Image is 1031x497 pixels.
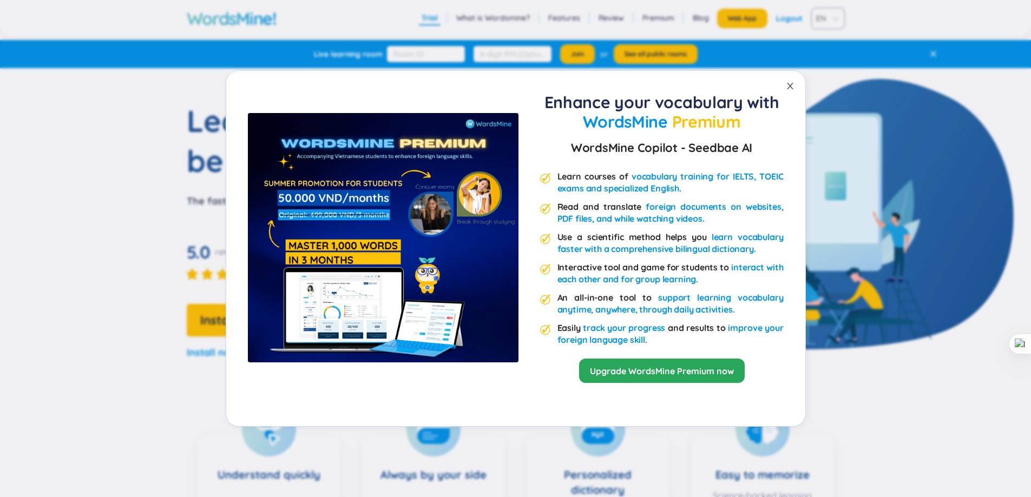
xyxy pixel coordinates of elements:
div: Learn courses of [557,170,784,194]
div: Use a scientific method helps you [557,231,784,255]
img: premium [540,173,551,184]
strong: WordsMine Copilot - Seedbae AI [571,138,752,157]
span: foreign documents on websites, PDF files, and while watching videos. [557,201,784,224]
img: premium [540,264,551,275]
img: premium [540,294,551,305]
img: premium [540,324,551,335]
span: Enhance your vocabulary with [544,92,779,112]
span: vocabulary training for IELTS, TOEIC exams and specialized English. [557,171,784,194]
span: track your progress [583,322,665,333]
div: Easily and results to [557,322,784,346]
span: interact with each other and for group learning. [557,262,784,284]
img: premium [248,113,518,362]
span: WordsMine [583,111,668,132]
img: premium [540,234,551,244]
a: Upgrade WordsMine Premium now [590,365,734,377]
div: An all-in-one tool to [557,291,784,315]
button: Upgrade WordsMine Premium now [579,359,745,383]
img: premium [540,203,551,214]
div: Read and translate [557,201,784,224]
span: learn vocabulary faster with a comprehensive bilingual dictionary. [557,231,784,254]
span: Premium [672,111,741,132]
div: Interactive tool and game for students to [557,261,784,285]
span: close [786,82,794,90]
span: support learning vocabulary anytime, anywhere, through daily activities. [557,292,784,315]
button: Close [775,71,805,101]
span: improve your foreign language skill. [557,322,784,345]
